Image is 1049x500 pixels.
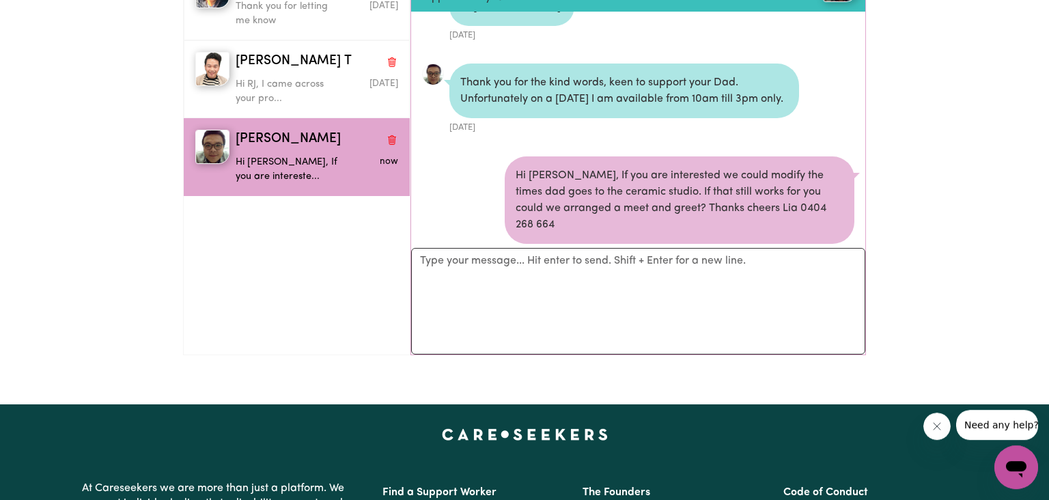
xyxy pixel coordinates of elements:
[994,445,1038,489] iframe: Button to launch messaging window
[195,52,229,86] img: Honorato T
[369,1,398,10] span: Message sent on September 1, 2025
[449,26,574,42] div: [DATE]
[422,64,444,85] img: 6468E57AFFDA6F4E2ACC61CEBF7C297D_avatar_blob
[236,155,344,184] p: Hi [PERSON_NAME], If you are intereste...
[195,130,229,164] img: Carl Vincent G
[956,410,1038,440] iframe: Message from company
[422,64,444,85] a: View Carl Vincent G's profile
[386,130,398,148] button: Delete conversation
[236,130,341,150] span: [PERSON_NAME]
[369,79,398,88] span: Message sent on September 0, 2025
[386,53,398,70] button: Delete conversation
[184,118,410,196] button: Carl Vincent G[PERSON_NAME]Delete conversationHi [PERSON_NAME], If you are intereste...Message se...
[449,64,799,118] div: Thank you for the kind words, keen to support your Dad. Unfortunately on a [DATE] I am available ...
[923,413,951,440] iframe: Close message
[449,118,799,134] div: [DATE]
[783,487,868,498] a: Code of Conduct
[505,244,854,260] div: [DATE]
[442,429,608,440] a: Careseekers home page
[8,10,83,20] span: Need any help?
[505,156,854,244] div: Hi [PERSON_NAME], If you are interested we could modify the times dad goes to the ceramic studio....
[236,77,344,107] p: Hi RJ, I came across your pro...
[380,157,398,166] span: Message sent on September 3, 2025
[236,52,352,72] span: [PERSON_NAME] T
[583,487,650,498] a: The Founders
[184,40,410,118] button: Honorato T[PERSON_NAME] TDelete conversationHi RJ, I came across your pro...Message sent on Septe...
[382,487,496,498] a: Find a Support Worker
